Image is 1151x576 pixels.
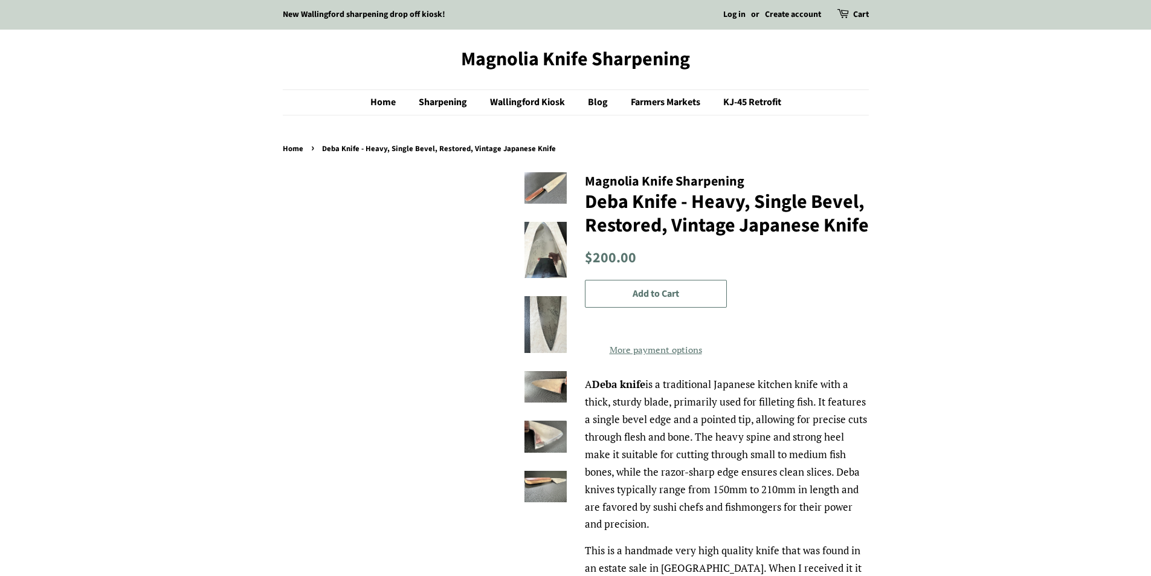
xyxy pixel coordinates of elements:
[283,48,869,71] a: Magnolia Knife Sharpening
[481,90,577,115] a: Wallingford Kiosk
[524,222,567,278] img: Deba Knife - Heavy, Single Bevel, Restored, Vintage Japanese Knife
[585,280,727,308] button: Add to Cart
[579,90,620,115] a: Blog
[283,143,306,154] a: Home
[524,172,567,204] img: Deba Knife - Heavy, Single Bevel, Restored, Vintage Japanese Knife
[585,172,744,191] span: Magnolia Knife Sharpening
[585,248,636,268] span: $200.00
[283,8,445,21] a: New Wallingford sharpening drop off kiosk!
[524,471,567,503] img: Deba Knife - Heavy, Single Bevel, Restored, Vintage Japanese Knife
[714,90,781,115] a: KJ-45 Retrofit
[633,287,679,300] span: Add to Cart
[585,340,727,358] a: More payment options
[765,8,821,21] a: Create account
[410,90,479,115] a: Sharpening
[283,143,869,156] nav: breadcrumbs
[853,8,869,22] a: Cart
[524,371,567,403] img: Deba Knife - Heavy, Single Bevel, Restored, Vintage Japanese Knife
[622,90,712,115] a: Farmers Markets
[370,90,408,115] a: Home
[751,8,759,22] li: or
[322,143,559,154] span: Deba Knife - Heavy, Single Bevel, Restored, Vintage Japanese Knife
[311,140,317,155] span: ›
[592,377,645,391] strong: Deba knife
[524,421,567,453] img: Deba Knife - Heavy, Single Bevel, Restored, Vintage Japanese Knife
[723,8,746,21] a: Log in
[524,296,567,352] img: Deba Knife - Heavy, Single Bevel, Restored, Vintage Japanese Knife
[585,190,869,237] h1: Deba Knife - Heavy, Single Bevel, Restored, Vintage Japanese Knife
[585,376,869,533] p: A is a traditional Japanese kitchen knife with a thick, sturdy blade, primarily used for filletin...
